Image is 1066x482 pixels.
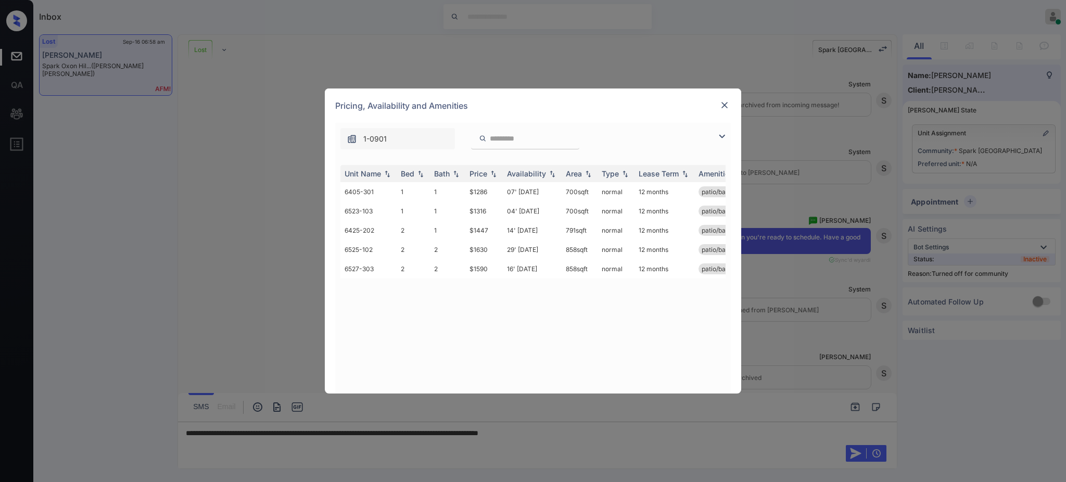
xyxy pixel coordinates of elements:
[401,169,414,178] div: Bed
[634,221,694,240] td: 12 months
[719,100,730,110] img: close
[583,170,593,177] img: sorting
[562,240,598,259] td: 858 sqft
[507,169,546,178] div: Availability
[465,201,503,221] td: $1316
[634,182,694,201] td: 12 months
[598,221,634,240] td: normal
[562,182,598,201] td: 700 sqft
[465,259,503,278] td: $1590
[415,170,426,177] img: sorting
[340,259,397,278] td: 6527-303
[716,130,728,143] img: icon-zuma
[469,169,487,178] div: Price
[598,201,634,221] td: normal
[702,226,742,234] span: patio/balcony
[680,170,690,177] img: sorting
[702,265,742,273] span: patio/balcony
[340,182,397,201] td: 6405-301
[562,201,598,221] td: 700 sqft
[634,201,694,221] td: 12 months
[465,240,503,259] td: $1630
[503,240,562,259] td: 29' [DATE]
[430,221,465,240] td: 1
[434,169,450,178] div: Bath
[363,133,387,145] span: 1-0901
[430,240,465,259] td: 2
[598,182,634,201] td: normal
[397,182,430,201] td: 1
[699,169,733,178] div: Amenities
[488,170,499,177] img: sorting
[639,169,679,178] div: Lease Term
[634,240,694,259] td: 12 months
[397,201,430,221] td: 1
[382,170,392,177] img: sorting
[562,259,598,278] td: 858 sqft
[562,221,598,240] td: 791 sqft
[503,201,562,221] td: 04' [DATE]
[397,259,430,278] td: 2
[503,259,562,278] td: 16' [DATE]
[702,246,742,253] span: patio/balcony
[430,182,465,201] td: 1
[430,201,465,221] td: 1
[598,240,634,259] td: normal
[465,182,503,201] td: $1286
[547,170,557,177] img: sorting
[602,169,619,178] div: Type
[598,259,634,278] td: normal
[340,201,397,221] td: 6523-103
[451,170,461,177] img: sorting
[397,240,430,259] td: 2
[465,221,503,240] td: $1447
[503,221,562,240] td: 14' [DATE]
[479,134,487,143] img: icon-zuma
[566,169,582,178] div: Area
[503,182,562,201] td: 07' [DATE]
[325,88,741,123] div: Pricing, Availability and Amenities
[702,188,742,196] span: patio/balcony
[340,240,397,259] td: 6525-102
[345,169,381,178] div: Unit Name
[430,259,465,278] td: 2
[620,170,630,177] img: sorting
[634,259,694,278] td: 12 months
[340,221,397,240] td: 6425-202
[347,134,357,144] img: icon-zuma
[702,207,742,215] span: patio/balcony
[397,221,430,240] td: 2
